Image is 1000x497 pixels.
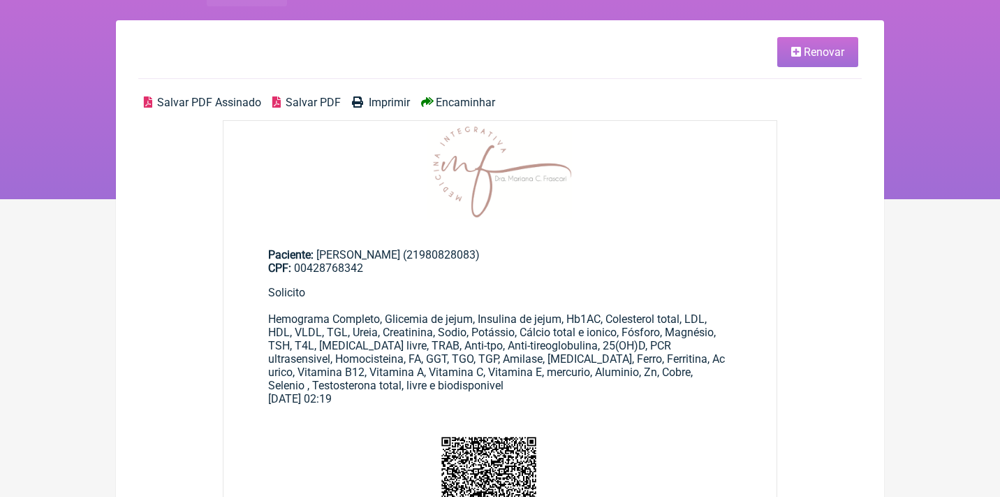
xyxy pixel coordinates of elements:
span: Salvar PDF Assinado [157,96,261,109]
div: Solicito Hemograma Completo, Glicemia de jejum, Insulina de jejum, Hb1AC, Colesterol total, LDL, ... [268,286,732,392]
div: [PERSON_NAME] (21980828083) [268,248,732,275]
a: Renovar [777,37,858,67]
a: Encaminhar [421,96,495,109]
span: CPF: [268,261,291,275]
a: Salvar PDF [272,96,341,109]
img: rtAAAAAASUVORK5CYII= [223,121,777,223]
span: Salvar PDF [286,96,341,109]
span: Paciente: [268,248,314,261]
span: Renovar [804,45,844,59]
a: Salvar PDF Assinado [144,96,261,109]
a: Imprimir [352,96,409,109]
div: [DATE] 02:19 [268,392,732,405]
span: Encaminhar [436,96,495,109]
span: Imprimir [369,96,410,109]
div: 00428768342 [268,261,732,275]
